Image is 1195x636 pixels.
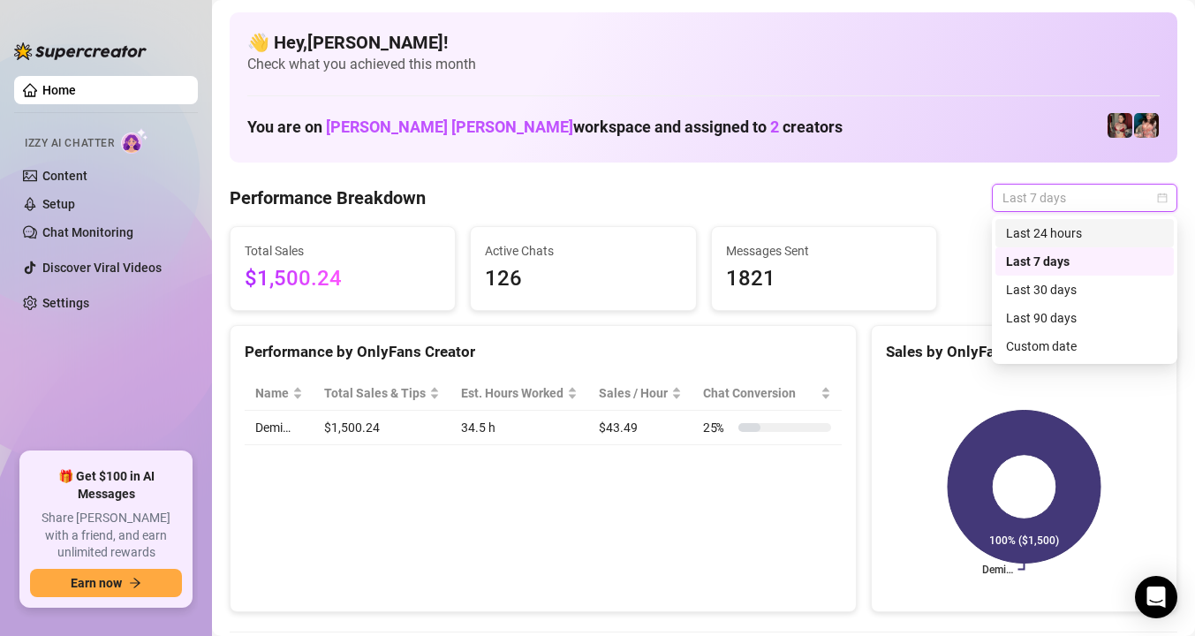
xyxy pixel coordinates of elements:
div: Custom date [995,332,1174,360]
span: Messages Sent [726,241,922,261]
span: Total Sales & Tips [324,383,426,403]
a: Discover Viral Videos [42,261,162,275]
text: Demi… [982,564,1013,576]
span: Check what you achieved this month [247,55,1160,74]
a: Setup [42,197,75,211]
a: Content [42,169,87,183]
div: Last 30 days [1006,280,1163,299]
div: Last 7 days [1006,252,1163,271]
span: Total Sales [245,241,441,261]
div: Sales by OnlyFans Creator [886,340,1162,364]
div: Last 90 days [1006,308,1163,328]
span: Last 7 days [1002,185,1167,211]
span: 126 [485,262,681,296]
div: Open Intercom Messenger [1135,576,1177,618]
div: Last 24 hours [1006,223,1163,243]
span: 25 % [703,418,731,437]
span: calendar [1157,193,1168,203]
img: Demi [1108,113,1132,138]
span: 1821 [726,262,922,296]
img: PeggySue [1134,113,1159,138]
span: 🎁 Get $100 in AI Messages [30,468,182,503]
h4: 👋 Hey, [PERSON_NAME] ! [247,30,1160,55]
a: Home [42,83,76,97]
span: Active Chats [485,241,681,261]
span: Sales / Hour [599,383,668,403]
th: Name [245,376,314,411]
img: logo-BBDzfeDw.svg [14,42,147,60]
span: Share [PERSON_NAME] with a friend, and earn unlimited rewards [30,510,182,562]
div: Performance by OnlyFans Creator [245,340,842,364]
a: Settings [42,296,89,310]
th: Sales / Hour [588,376,692,411]
td: $43.49 [588,411,692,445]
div: Last 24 hours [995,219,1174,247]
span: 2 [770,117,779,136]
td: 34.5 h [450,411,588,445]
div: Last 90 days [995,304,1174,332]
span: Izzy AI Chatter [25,135,114,152]
div: Last 7 days [995,247,1174,276]
span: Chat Conversion [703,383,817,403]
div: Est. Hours Worked [461,383,563,403]
div: Last 30 days [995,276,1174,304]
h4: Performance Breakdown [230,185,426,210]
th: Chat Conversion [692,376,842,411]
button: Earn nowarrow-right [30,569,182,597]
img: AI Chatter [121,128,148,154]
span: $1,500.24 [245,262,441,296]
span: arrow-right [129,577,141,589]
div: Custom date [1006,337,1163,356]
th: Total Sales & Tips [314,376,450,411]
h1: You are on workspace and assigned to creators [247,117,843,137]
span: [PERSON_NAME] [PERSON_NAME] [326,117,573,136]
span: Earn now [71,576,122,590]
td: $1,500.24 [314,411,450,445]
a: Chat Monitoring [42,225,133,239]
td: Demi… [245,411,314,445]
span: Name [255,383,289,403]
